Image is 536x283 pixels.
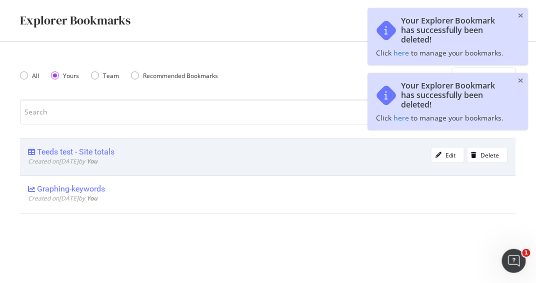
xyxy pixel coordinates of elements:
div: Yours [63,71,79,80]
a: here [393,48,409,57]
input: Search [20,99,516,124]
div: Team [103,71,119,80]
div: All [20,71,39,80]
div: Delete [481,151,499,159]
button: Edit [431,147,464,163]
span: Created on [DATE] by [28,194,97,202]
b: You [86,157,97,165]
div: Team [91,71,119,80]
b: You [86,194,97,202]
div: Recommended Bookmarks [131,71,218,80]
span: Created on [DATE] by [28,157,97,165]
div: Edit [445,151,456,159]
button: Delete [467,147,508,163]
div: Your Explorer Bookmark has successfully been deleted! [401,16,510,44]
div: Explorer Bookmarks [20,12,130,29]
span: Click to manage your bookmarks. [376,48,504,57]
a: here [393,113,409,122]
span: Click to manage your bookmarks. [376,113,504,122]
div: close toast [518,12,524,19]
iframe: Intercom live chat [502,249,526,273]
span: 1 [522,249,530,257]
div: Yours [51,71,79,80]
div: Graphing-keywords [37,184,105,194]
div: Recommended Bookmarks [143,71,218,80]
div: Your Explorer Bookmark has successfully been deleted! [401,81,510,109]
div: Teeds test - Site totals [37,147,114,157]
div: All [32,71,39,80]
div: close toast [518,77,524,84]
